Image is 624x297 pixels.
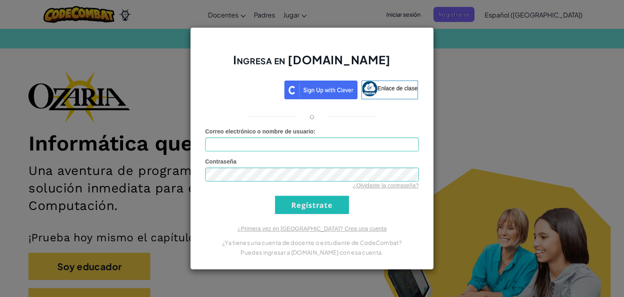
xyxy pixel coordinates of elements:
font: : [314,128,316,135]
img: classlink-logo-small.png [362,81,377,96]
font: Correo electrónico o nombre de usuario [205,128,314,135]
iframe: Iniciar sesión con el botón de Google [202,80,284,98]
font: Enlace de clase [377,85,418,92]
a: ¿Primera vez en [GEOGRAPHIC_DATA]? Crea una cuenta [237,225,387,232]
input: Regístrate [275,196,349,214]
font: Puedes ingresar a [DOMAIN_NAME] con esa cuenta. [240,249,383,256]
font: o [310,111,314,121]
font: Ingresa en [DOMAIN_NAME] [233,52,390,67]
a: ¿Olvidaste la contraseña? [353,182,419,189]
img: clever_sso_button@2x.png [284,81,357,99]
font: ¿Ya tienes una cuenta de docente o estudiante de CodeCombat? [222,239,402,246]
font: Contraseña [205,158,236,165]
